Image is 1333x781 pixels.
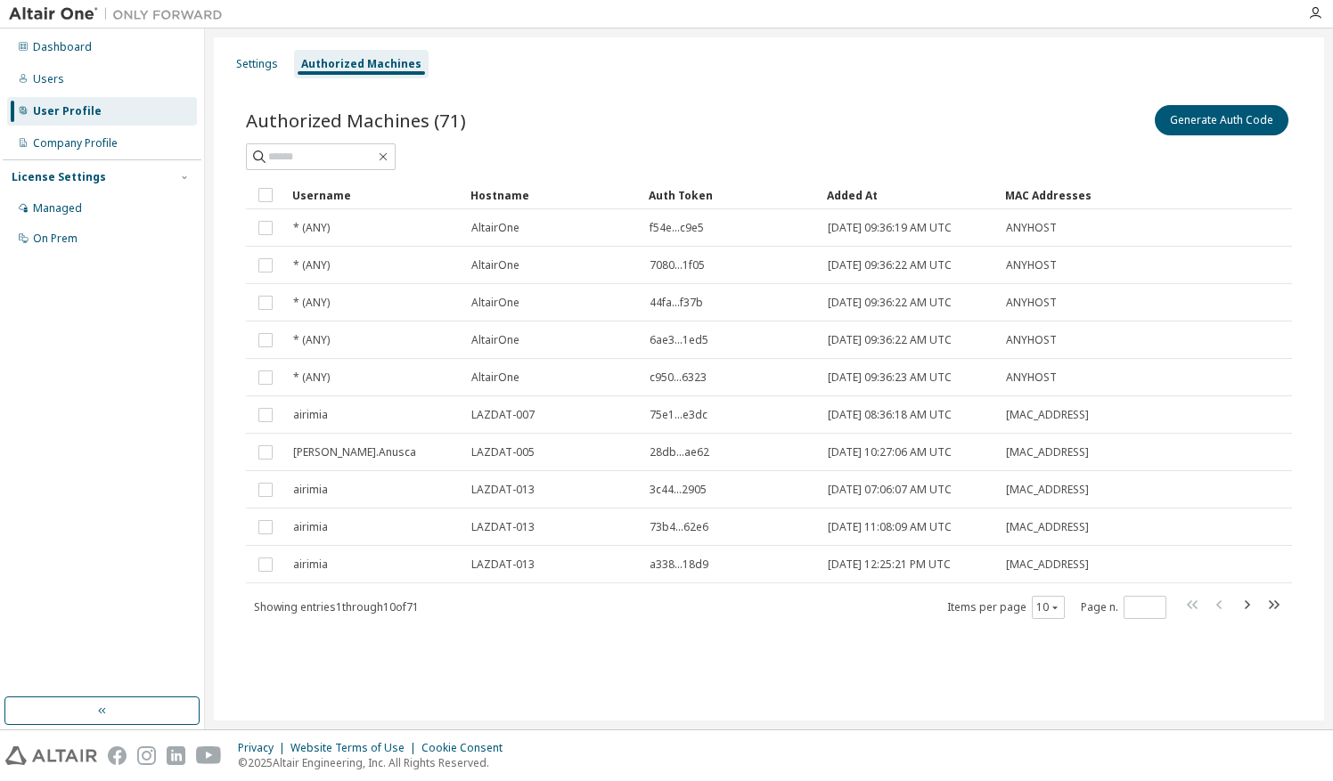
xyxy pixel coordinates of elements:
div: Website Terms of Use [290,741,421,755]
span: [MAC_ADDRESS] [1006,520,1089,534]
span: [DATE] 09:36:23 AM UTC [828,370,952,385]
span: [MAC_ADDRESS] [1006,408,1089,422]
span: Showing entries 1 through 10 of 71 [254,599,419,614]
span: airimia [293,557,328,572]
span: Authorized Machines (71) [246,108,466,133]
div: Added At [827,181,991,209]
span: * (ANY) [293,333,330,347]
span: ANYHOST [1006,370,1057,385]
div: Username [292,181,456,209]
span: [DATE] 11:08:09 AM UTC [828,520,952,534]
div: Company Profile [33,136,118,151]
span: ANYHOST [1006,296,1057,310]
span: [PERSON_NAME].Anusca [293,445,416,460]
span: * (ANY) [293,258,330,273]
span: airimia [293,483,328,497]
span: c950...6323 [650,370,707,385]
div: MAC Addresses [1005,181,1105,209]
div: On Prem [33,232,78,246]
span: AltairOne [471,296,519,310]
span: [DATE] 09:36:22 AM UTC [828,296,952,310]
span: [DATE] 10:27:06 AM UTC [828,445,952,460]
span: AltairOne [471,258,519,273]
img: altair_logo.svg [5,746,97,765]
span: 75e1...e3dc [650,408,707,422]
span: LAZDAT-007 [471,408,535,422]
span: LAZDAT-005 [471,445,535,460]
button: Generate Auth Code [1155,105,1288,135]
div: User Profile [33,104,102,118]
span: * (ANY) [293,370,330,385]
div: Dashboard [33,40,92,54]
span: Page n. [1081,596,1166,619]
span: LAZDAT-013 [471,483,535,497]
img: Altair One [9,5,232,23]
div: Authorized Machines [301,57,421,71]
div: Privacy [238,741,290,755]
span: Items per page [947,596,1065,619]
div: Cookie Consent [421,741,513,755]
span: [MAC_ADDRESS] [1006,557,1089,572]
span: f54e...c9e5 [650,221,704,235]
img: instagram.svg [137,746,156,765]
span: 44fa...f37b [650,296,703,310]
span: ANYHOST [1006,333,1057,347]
span: * (ANY) [293,296,330,310]
div: Settings [236,57,278,71]
img: facebook.svg [108,746,127,765]
span: * (ANY) [293,221,330,235]
div: Auth Token [649,181,813,209]
img: linkedin.svg [167,746,185,765]
div: License Settings [12,170,106,184]
span: [MAC_ADDRESS] [1006,445,1089,460]
span: 28db...ae62 [650,445,709,460]
span: AltairOne [471,370,519,385]
span: ANYHOST [1006,221,1057,235]
span: ANYHOST [1006,258,1057,273]
span: [DATE] 09:36:22 AM UTC [828,333,952,347]
img: youtube.svg [196,746,222,765]
span: [DATE] 07:06:07 AM UTC [828,483,952,497]
span: LAZDAT-013 [471,557,535,572]
span: [MAC_ADDRESS] [1006,483,1089,497]
button: 10 [1036,600,1060,614]
span: 7080...1f05 [650,258,705,273]
div: Managed [33,201,82,216]
div: Hostname [470,181,634,209]
div: Users [33,72,64,86]
span: a338...18d9 [650,557,708,572]
span: 73b4...62e6 [650,520,708,534]
span: AltairOne [471,333,519,347]
span: [DATE] 08:36:18 AM UTC [828,408,952,422]
span: AltairOne [471,221,519,235]
span: [DATE] 12:25:21 PM UTC [828,557,951,572]
span: [DATE] 09:36:19 AM UTC [828,221,952,235]
span: LAZDAT-013 [471,520,535,534]
span: 3c44...2905 [650,483,707,497]
span: airimia [293,520,328,534]
span: [DATE] 09:36:22 AM UTC [828,258,952,273]
span: airimia [293,408,328,422]
span: 6ae3...1ed5 [650,333,708,347]
p: © 2025 Altair Engineering, Inc. All Rights Reserved. [238,755,513,770]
